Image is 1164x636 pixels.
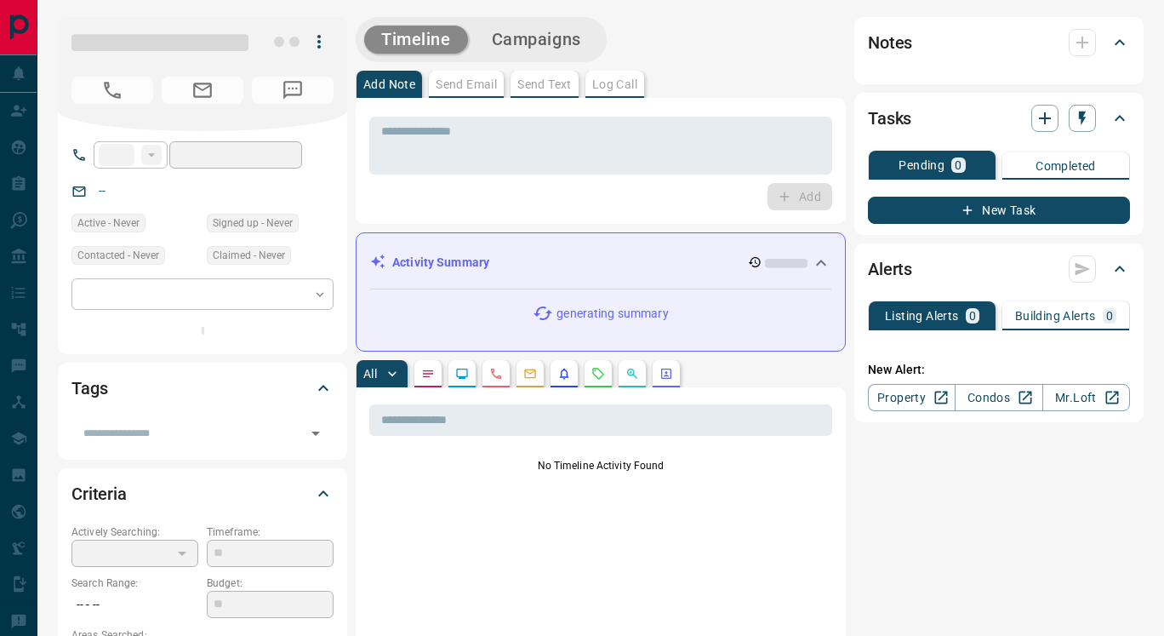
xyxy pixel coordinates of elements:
div: Tags [71,368,334,409]
span: Claimed - Never [213,247,285,264]
span: Active - Never [77,215,140,232]
p: Timeframe: [207,524,334,540]
p: Building Alerts [1015,310,1096,322]
p: generating summary [556,305,668,323]
button: Campaigns [475,26,598,54]
a: -- [99,184,106,198]
svg: Notes [421,367,435,381]
svg: Opportunities [625,367,639,381]
span: Contacted - Never [77,247,159,264]
a: Property [868,384,956,411]
p: All [363,368,377,380]
p: Budget: [207,576,334,591]
svg: Listing Alerts [557,367,571,381]
div: Activity Summary [370,247,831,278]
span: No Number [252,77,334,104]
p: Listing Alerts [885,310,959,322]
svg: Requests [591,367,605,381]
span: No Number [71,77,153,104]
button: Timeline [364,26,468,54]
p: New Alert: [868,361,1130,379]
div: Alerts [868,249,1130,289]
p: 0 [955,159,961,171]
a: Condos [955,384,1042,411]
p: Activity Summary [392,254,489,272]
svg: Agent Actions [659,367,673,381]
p: Actively Searching: [71,524,198,540]
p: No Timeline Activity Found [369,458,832,473]
button: New Task [868,197,1130,224]
p: Completed [1036,160,1096,172]
p: 0 [1106,310,1113,322]
p: Add Note [363,78,415,90]
h2: Criteria [71,480,127,507]
p: -- - -- [71,591,198,619]
span: No Email [162,77,243,104]
a: Mr.Loft [1042,384,1130,411]
p: Pending [899,159,944,171]
h2: Notes [868,29,912,56]
p: 0 [969,310,976,322]
span: Signed up - Never [213,215,293,232]
svg: Calls [489,367,503,381]
svg: Emails [523,367,537,381]
h2: Tags [71,375,107,402]
div: Tasks [868,98,1130,139]
div: Notes [868,22,1130,63]
p: Search Range: [71,576,198,591]
div: Criteria [71,473,334,514]
svg: Lead Browsing Activity [455,367,469,381]
h2: Tasks [868,105,911,132]
h2: Alerts [868,255,912,283]
button: Open [304,421,328,445]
